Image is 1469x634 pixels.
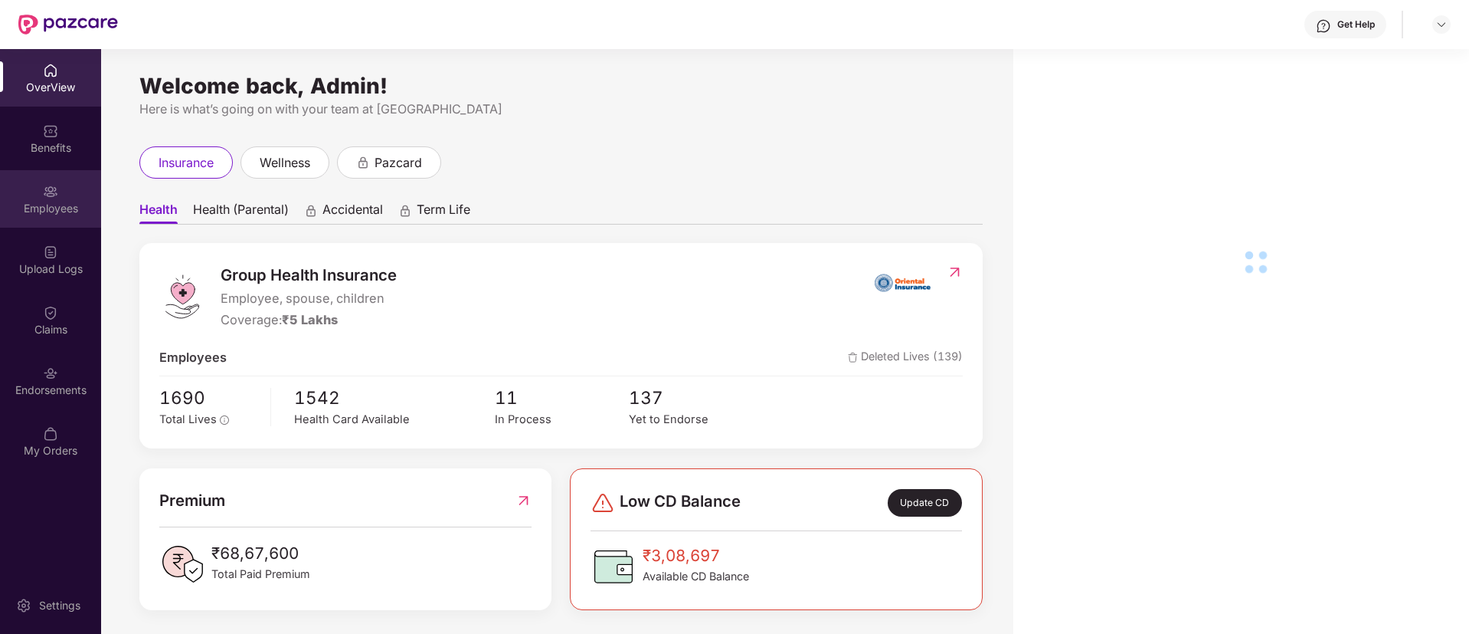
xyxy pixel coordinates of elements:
[643,568,749,585] span: Available CD Balance
[848,348,963,368] span: Deleted Lives (139)
[16,598,31,613] img: svg+xml;base64,PHN2ZyBpZD0iU2V0dGluZy0yMHgyMCIgeG1sbnM9Imh0dHA6Ly93d3cudzMub3JnLzIwMDAvc3ZnIiB3aW...
[159,488,225,513] span: Premium
[139,80,983,92] div: Welcome back, Admin!
[322,202,383,224] span: Accidental
[159,153,214,172] span: insurance
[629,411,763,429] div: Yet to Endorse
[848,353,858,363] img: deleteIcon
[221,310,397,330] div: Coverage:
[620,489,741,517] span: Low CD Balance
[417,202,470,224] span: Term Life
[643,544,749,568] span: ₹3,08,697
[888,489,962,517] div: Update CD
[34,598,85,613] div: Settings
[159,348,227,368] span: Employees
[495,384,629,412] span: 11
[294,384,495,412] span: 1542
[43,426,58,442] img: svg+xml;base64,PHN2ZyBpZD0iTXlfT3JkZXJzIiBkYXRhLW5hbWU9Ik15IE9yZGVycyIgeG1sbnM9Imh0dHA6Ly93d3cudz...
[375,153,422,172] span: pazcard
[211,541,310,566] span: ₹68,67,600
[260,153,310,172] span: wellness
[159,541,205,587] img: PaidPremiumIcon
[398,203,412,217] div: animation
[220,416,229,425] span: info-circle
[211,566,310,583] span: Total Paid Premium
[591,544,636,590] img: CDBalanceIcon
[1337,18,1375,31] div: Get Help
[304,203,318,217] div: animation
[629,384,763,412] span: 137
[874,263,931,301] img: insurerIcon
[495,411,629,429] div: In Process
[43,305,58,320] img: svg+xml;base64,PHN2ZyBpZD0iQ2xhaW0iIHhtbG5zPSJodHRwOi8vd3d3LnczLm9yZy8yMDAwL3N2ZyIgd2lkdGg9IjIwIi...
[294,411,495,429] div: Health Card Available
[43,63,58,78] img: svg+xml;base64,PHN2ZyBpZD0iSG9tZSIgeG1sbnM9Imh0dHA6Ly93d3cudzMub3JnLzIwMDAvc3ZnIiB3aWR0aD0iMjAiIG...
[193,202,289,224] span: Health (Parental)
[139,100,983,119] div: Here is what’s going on with your team at [GEOGRAPHIC_DATA]
[159,274,205,320] img: logo
[43,184,58,199] img: svg+xml;base64,PHN2ZyBpZD0iRW1wbG95ZWVzIiB4bWxucz0iaHR0cDovL3d3dy53My5vcmcvMjAwMC9zdmciIHdpZHRoPS...
[1316,18,1331,34] img: svg+xml;base64,PHN2ZyBpZD0iSGVscC0zMngzMiIgeG1sbnM9Imh0dHA6Ly93d3cudzMub3JnLzIwMDAvc3ZnIiB3aWR0aD...
[282,312,338,327] span: ₹5 Lakhs
[221,289,397,309] span: Employee, spouse, children
[159,412,217,426] span: Total Lives
[1435,18,1448,31] img: svg+xml;base64,PHN2ZyBpZD0iRHJvcGRvd24tMzJ4MzIiIHhtbG5zPSJodHRwOi8vd3d3LnczLm9yZy8yMDAwL3N2ZyIgd2...
[43,366,58,381] img: svg+xml;base64,PHN2ZyBpZD0iRW5kb3JzZW1lbnRzIiB4bWxucz0iaHR0cDovL3d3dy53My5vcmcvMjAwMC9zdmciIHdpZH...
[356,155,370,169] div: animation
[43,245,58,260] img: svg+xml;base64,PHN2ZyBpZD0iVXBsb2FkX0xvZ3MiIGRhdGEtbmFtZT0iVXBsb2FkIExvZ3MiIHhtbG5zPSJodHRwOi8vd3...
[159,384,260,412] span: 1690
[591,491,615,515] img: svg+xml;base64,PHN2ZyBpZD0iRGFuZ2VyLTMyeDMyIiB4bWxucz0iaHR0cDovL3d3dy53My5vcmcvMjAwMC9zdmciIHdpZH...
[221,263,397,287] span: Group Health Insurance
[515,488,532,513] img: RedirectIcon
[43,123,58,139] img: svg+xml;base64,PHN2ZyBpZD0iQmVuZWZpdHMiIHhtbG5zPSJodHRwOi8vd3d3LnczLm9yZy8yMDAwL3N2ZyIgd2lkdGg9Ij...
[18,15,118,34] img: New Pazcare Logo
[947,264,963,280] img: RedirectIcon
[139,202,178,224] span: Health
